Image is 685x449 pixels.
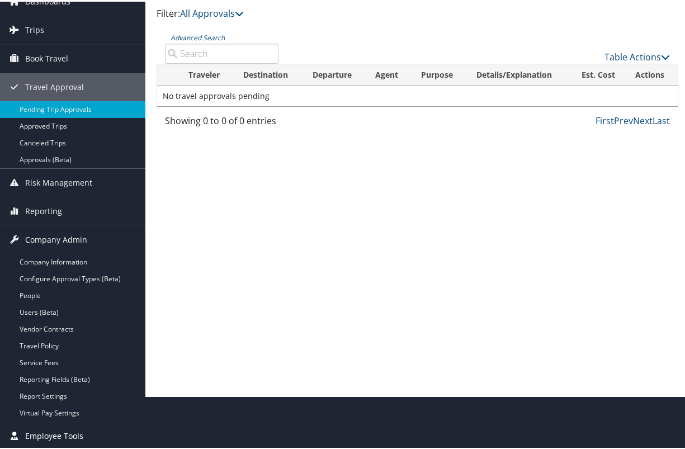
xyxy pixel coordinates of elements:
[466,63,568,84] th: Details/Explanation
[25,15,44,42] span: Trips
[25,43,68,71] span: Book Travel
[25,196,62,224] span: Reporting
[614,113,633,125] a: Prev
[625,63,678,84] th: Actions
[303,63,366,84] th: Departure: activate to sort column ascending
[633,113,653,125] a: Next
[157,84,678,105] td: No travel approvals pending
[180,6,244,18] a: All Approvals
[653,113,670,125] a: Last
[596,113,614,125] a: First
[25,420,83,448] span: Employee Tools
[25,167,92,195] span: Risk Management
[365,63,411,84] th: Agent
[171,31,225,41] a: Advanced Search
[233,63,302,84] th: Destination: activate to sort column ascending
[178,63,233,84] th: Traveler: activate to sort column ascending
[604,49,670,62] a: Table Actions
[25,72,84,100] span: Travel Approval
[411,63,466,84] th: Purpose
[568,63,625,84] th: Est. Cost: activate to sort column ascending
[165,112,278,131] div: Showing 0 to 0 of 0 entries
[165,42,278,62] input: Advanced Search
[25,224,87,252] span: Company Admin
[157,5,504,20] p: Filter:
